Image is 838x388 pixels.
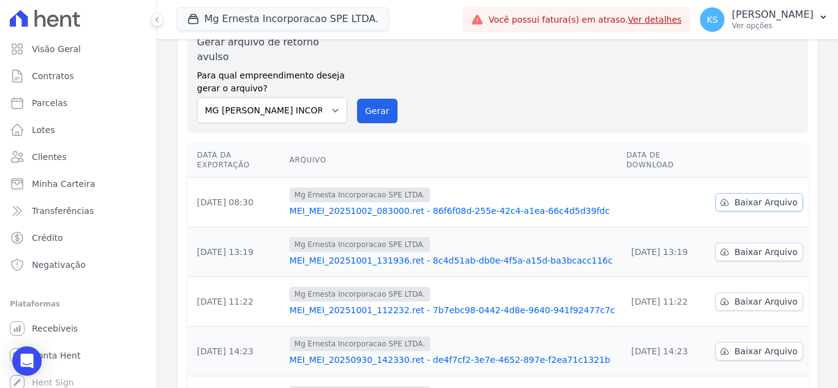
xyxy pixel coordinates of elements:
a: Recebíveis [5,316,152,341]
a: Minha Carteira [5,172,152,196]
label: Gerar arquivo de retorno avulso [197,35,347,64]
a: Parcelas [5,91,152,115]
a: Baixar Arquivo [715,342,803,360]
p: [PERSON_NAME] [732,9,813,21]
td: [DATE] 13:19 [621,227,710,277]
span: Contratos [32,70,74,82]
a: MEI_MEI_20250930_142330.ret - de4f7cf2-3e7e-4652-897e-f2ea71c1321b [290,354,617,366]
td: [DATE] 11:22 [621,277,710,327]
th: Data da Exportação [187,143,285,178]
th: Arquivo [285,143,621,178]
a: Clientes [5,145,152,169]
a: Baixar Arquivo [715,292,803,311]
div: Plataformas [10,297,147,311]
label: Para qual empreendimento deseja gerar o arquivo? [197,64,347,95]
span: Mg Ernesta Incorporacao SPE LTDA. [290,237,430,252]
td: [DATE] 14:23 [621,327,710,376]
span: Parcelas [32,97,67,109]
a: MEI_MEI_20251001_112232.ret - 7b7ebc98-0442-4d8e-9640-941f92477c7c [290,304,617,316]
span: Clientes [32,151,66,163]
td: [DATE] 14:23 [187,327,285,376]
span: Lotes [32,124,55,136]
a: Crédito [5,226,152,250]
td: [DATE] 08:30 [187,178,285,227]
a: Contratos [5,64,152,88]
a: Conta Hent [5,343,152,368]
span: Baixar Arquivo [734,345,798,357]
td: [DATE] 11:22 [187,277,285,327]
span: Minha Carteira [32,178,95,190]
a: Visão Geral [5,37,152,61]
button: Gerar [357,99,398,123]
th: Data de Download [621,143,710,178]
span: Baixar Arquivo [734,246,798,258]
span: Transferências [32,205,94,217]
a: MEI_MEI_20251001_131936.ret - 8c4d51ab-db0e-4f5a-a15d-ba3bcacc116c [290,254,617,267]
span: Negativação [32,259,86,271]
span: Baixar Arquivo [734,196,798,208]
span: Recebíveis [32,322,78,335]
span: Baixar Arquivo [734,295,798,308]
span: KS [707,15,718,24]
td: [DATE] 13:19 [187,227,285,277]
span: Você possui fatura(s) em atraso. [488,13,682,26]
a: Baixar Arquivo [715,243,803,261]
span: Conta Hent [32,349,80,362]
button: Mg Ernesta Incorporacao SPE LTDA. [177,7,389,31]
span: Visão Geral [32,43,81,55]
a: Baixar Arquivo [715,193,803,211]
span: Mg Ernesta Incorporacao SPE LTDA. [290,188,430,202]
span: Mg Ernesta Incorporacao SPE LTDA. [290,287,430,302]
button: KS [PERSON_NAME] Ver opções [690,2,838,37]
a: Transferências [5,199,152,223]
p: Ver opções [732,21,813,31]
a: Ver detalhes [628,15,682,25]
a: MEI_MEI_20251002_083000.ret - 86f6f08d-255e-42c4-a1ea-66c4d5d39fdc [290,205,617,217]
a: Negativação [5,253,152,277]
span: Crédito [32,232,63,244]
div: Open Intercom Messenger [12,346,42,376]
span: Mg Ernesta Incorporacao SPE LTDA. [290,337,430,351]
a: Lotes [5,118,152,142]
